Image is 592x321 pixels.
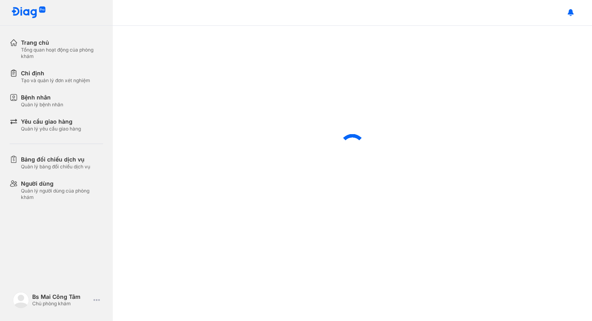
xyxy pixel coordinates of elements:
div: Quản lý bệnh nhân [21,101,63,108]
img: logo [11,6,46,19]
div: Trang chủ [21,39,103,47]
div: Bảng đối chiếu dịch vụ [21,155,90,164]
div: Tổng quan hoạt động của phòng khám [21,47,103,60]
div: Người dùng [21,180,103,188]
img: logo [13,292,29,308]
div: Quản lý yêu cầu giao hàng [21,126,81,132]
div: Bs Mai Công Tâm [32,293,90,300]
div: Yêu cầu giao hàng [21,118,81,126]
div: Chủ phòng khám [32,300,90,307]
div: Quản lý người dùng của phòng khám [21,188,103,201]
div: Tạo và quản lý đơn xét nghiệm [21,77,90,84]
div: Bệnh nhân [21,93,63,101]
div: Quản lý bảng đối chiếu dịch vụ [21,164,90,170]
div: Chỉ định [21,69,90,77]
